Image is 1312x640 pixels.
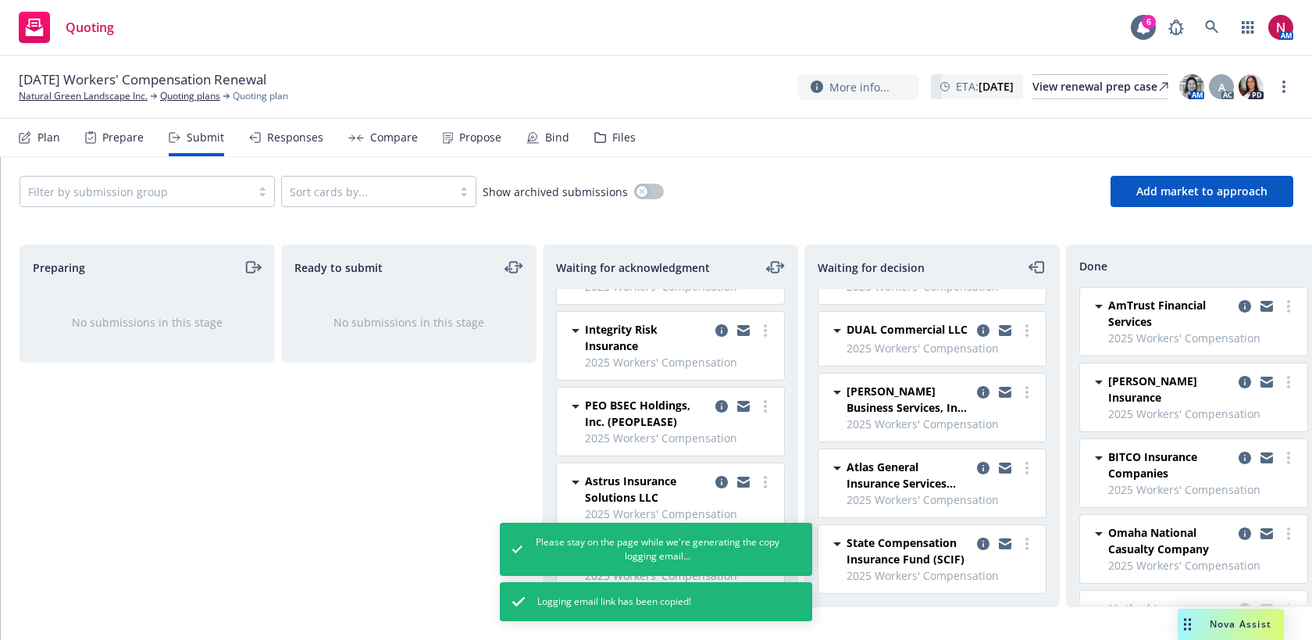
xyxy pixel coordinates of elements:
[1179,74,1204,99] img: photo
[847,459,971,492] span: Atlas General Insurance Services (RPS)
[818,259,925,276] span: Waiting for decision
[1275,77,1293,96] a: more
[996,535,1014,553] a: copy logging email
[974,535,993,553] a: copy logging email
[1279,449,1298,467] a: more
[712,473,731,492] a: copy logging email
[847,567,1036,584] span: 2025 Workers' Compensation
[1160,12,1192,43] a: Report a Bug
[1239,74,1264,99] img: photo
[979,79,1014,94] strong: [DATE]
[798,74,918,100] button: More info...
[187,131,224,144] div: Submit
[1079,258,1107,274] span: Done
[1257,449,1276,467] a: copy logging email
[766,258,785,277] a: moveLeftRight
[483,184,628,200] span: Show archived submissions
[1178,609,1284,640] button: Nova Assist
[1108,373,1232,406] span: [PERSON_NAME] Insurance
[1108,406,1298,422] span: 2025 Workers' Compensation
[1111,176,1293,207] button: Add market to approach
[1142,15,1156,29] div: 6
[756,397,775,416] a: more
[956,78,1014,95] span: ETA :
[1218,79,1225,95] span: A
[712,397,731,416] a: copy logging email
[847,416,1036,432] span: 2025 Workers' Compensation
[66,21,114,34] span: Quoting
[1279,373,1298,392] a: more
[1018,459,1036,477] a: more
[1196,12,1228,43] a: Search
[1032,75,1168,98] div: View renewal prep case
[1279,297,1298,316] a: more
[1232,12,1264,43] a: Switch app
[734,397,753,416] a: copy logging email
[585,397,709,430] span: PEO BSEC Holdings, Inc. (PEOPLEASE)
[1032,74,1168,99] a: View renewal prep case
[267,131,323,144] div: Responses
[1028,258,1046,277] a: moveLeft
[974,383,993,402] a: copy logging email
[996,459,1014,477] a: copy logging email
[307,314,511,331] div: No submissions in this stage
[12,5,120,49] a: Quoting
[1018,535,1036,553] a: more
[1210,617,1271,631] span: Nova Assist
[1108,557,1298,574] span: 2025 Workers' Compensation
[294,259,383,276] span: Ready to submit
[1178,609,1197,640] div: Drag to move
[370,131,418,144] div: Compare
[996,383,1014,402] a: copy logging email
[233,89,288,103] span: Quoting plan
[974,321,993,340] a: copy logging email
[1257,373,1276,392] a: copy logging email
[847,492,1036,508] span: 2025 Workers' Compensation
[1235,373,1254,392] a: copy logging email
[1108,330,1298,346] span: 2025 Workers' Compensation
[585,506,775,522] span: 2025 Workers' Compensation
[160,89,220,103] a: Quoting plans
[1268,15,1293,40] img: photo
[847,340,1036,356] span: 2025 Workers' Compensation
[756,473,775,492] a: more
[459,131,501,144] div: Propose
[19,70,266,89] span: [DATE] Workers' Compensation Renewal
[33,259,85,276] span: Preparing
[556,259,710,276] span: Waiting for acknowledgment
[1235,524,1254,543] a: copy logging email
[829,79,890,95] span: More info...
[847,383,971,416] span: [PERSON_NAME] Business Services, Inc. (BBSI)
[996,321,1014,340] a: copy logging email
[585,473,709,506] span: Astrus Insurance Solutions LLC
[585,321,709,354] span: Integrity Risk Insurance
[45,314,249,331] div: No submissions in this stage
[1108,449,1232,481] span: BITCO Insurance Companies
[847,321,968,338] span: DUAL Commercial LLC
[1108,524,1232,557] span: Omaha National Casualty Company
[734,473,753,492] a: copy logging email
[734,321,753,340] a: copy logging email
[1257,524,1276,543] a: copy logging email
[585,354,775,370] span: 2025 Workers' Compensation
[1257,297,1276,316] a: copy logging email
[1136,184,1267,198] span: Add market to approach
[756,321,775,340] a: more
[537,595,691,609] span: Logging email link has been copied!
[974,459,993,477] a: copy logging email
[1108,481,1298,498] span: 2025 Workers' Compensation
[1018,383,1036,402] a: more
[37,131,60,144] div: Plan
[712,321,731,340] a: copy logging email
[585,430,775,446] span: 2025 Workers' Compensation
[535,535,781,563] span: Please stay on the page while we're generating the copy logging email...
[1018,321,1036,340] a: more
[19,89,148,103] a: Natural Green Landscape Inc.
[1279,524,1298,543] a: more
[847,535,971,567] span: State Compensation Insurance Fund (SCIF)
[612,131,636,144] div: Files
[102,131,144,144] div: Prepare
[504,258,523,277] a: moveLeftRight
[243,258,262,277] a: moveRight
[1235,297,1254,316] a: copy logging email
